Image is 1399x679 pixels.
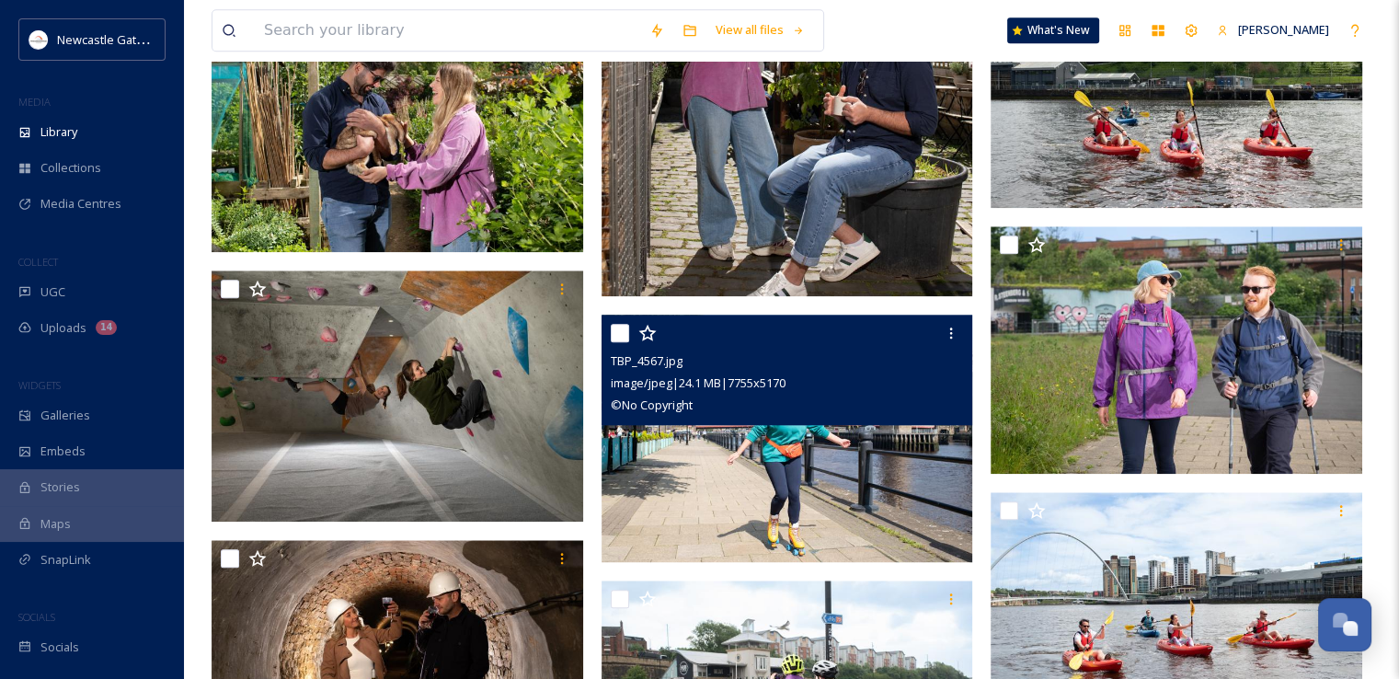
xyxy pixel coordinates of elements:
span: Uploads [40,319,86,337]
span: Media Centres [40,195,121,213]
input: Search your library [255,10,640,51]
span: Newcastle Gateshead Initiative [57,30,226,48]
a: What's New [1007,17,1099,43]
img: TBP_4567.jpg [602,315,973,563]
span: COLLECT [18,255,58,269]
span: UGC [40,283,65,301]
img: TBP_4352.jpg [991,226,1362,475]
span: SOCIALS [18,610,55,624]
span: © No Copyright [611,397,693,413]
span: Stories [40,478,80,496]
img: DqD9wEUd_400x400.jpg [29,30,48,49]
span: Library [40,123,77,141]
span: Collections [40,159,101,177]
span: MEDIA [18,95,51,109]
img: TBP_5171.jpg [212,1,588,252]
a: [PERSON_NAME] [1208,12,1338,48]
span: TBP_4567.jpg [611,352,682,369]
button: Open Chat [1318,598,1371,651]
img: TBP_5902.jpg [212,270,588,522]
span: [PERSON_NAME] [1238,21,1329,38]
span: image/jpeg | 24.1 MB | 7755 x 5170 [611,374,786,391]
span: Socials [40,639,79,656]
span: Galleries [40,407,90,424]
span: Maps [40,515,71,533]
a: View all files [706,12,814,48]
span: Embeds [40,443,86,460]
div: 14 [96,320,117,335]
span: SnapLink [40,551,91,569]
span: WIDGETS [18,378,61,392]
